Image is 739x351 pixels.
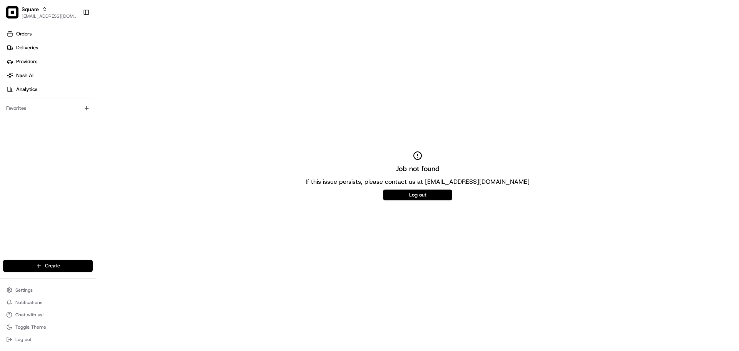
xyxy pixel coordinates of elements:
span: Providers [16,58,37,65]
span: Nash AI [16,72,33,79]
span: Log out [15,336,31,343]
button: Notifications [3,297,93,308]
a: Deliveries [3,42,96,54]
h2: Job not found [396,163,440,174]
button: Settings [3,285,93,296]
div: Favorites [3,102,93,114]
img: Square [6,6,18,18]
span: Deliveries [16,44,38,51]
p: If this issue persists, please contact us at [EMAIL_ADDRESS][DOMAIN_NAME] [306,177,530,186]
button: SquareSquare[EMAIL_ADDRESS][DOMAIN_NAME] [3,3,80,22]
button: Square [22,5,39,13]
span: Chat with us! [15,312,43,318]
span: Create [45,262,60,269]
a: Analytics [3,83,96,96]
a: Providers [3,55,96,68]
a: Nash AI [3,69,96,82]
span: Notifications [15,299,42,306]
span: Toggle Theme [15,324,46,330]
span: Analytics [16,86,37,93]
button: [EMAIL_ADDRESS][DOMAIN_NAME] [22,13,77,19]
button: Log out [3,334,93,345]
a: Orders [3,28,96,40]
button: Chat with us! [3,309,93,320]
span: Settings [15,287,33,293]
span: Orders [16,30,32,37]
button: Create [3,260,93,272]
button: Toggle Theme [3,322,93,333]
button: Log out [383,190,452,200]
